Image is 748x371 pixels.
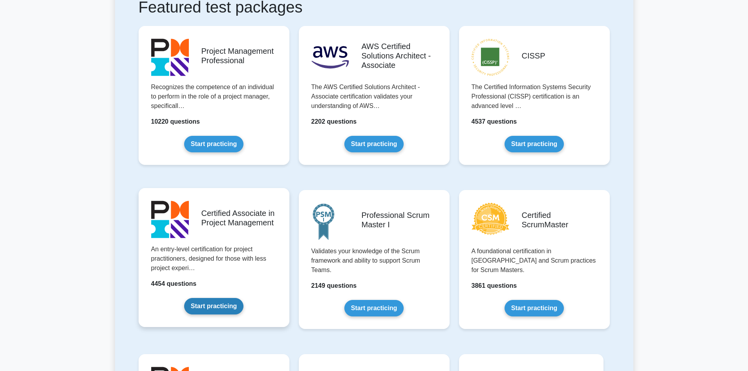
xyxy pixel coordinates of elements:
a: Start practicing [344,136,404,152]
a: Start practicing [184,136,243,152]
a: Start practicing [184,298,243,314]
a: Start practicing [505,136,564,152]
a: Start practicing [505,300,564,316]
a: Start practicing [344,300,404,316]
